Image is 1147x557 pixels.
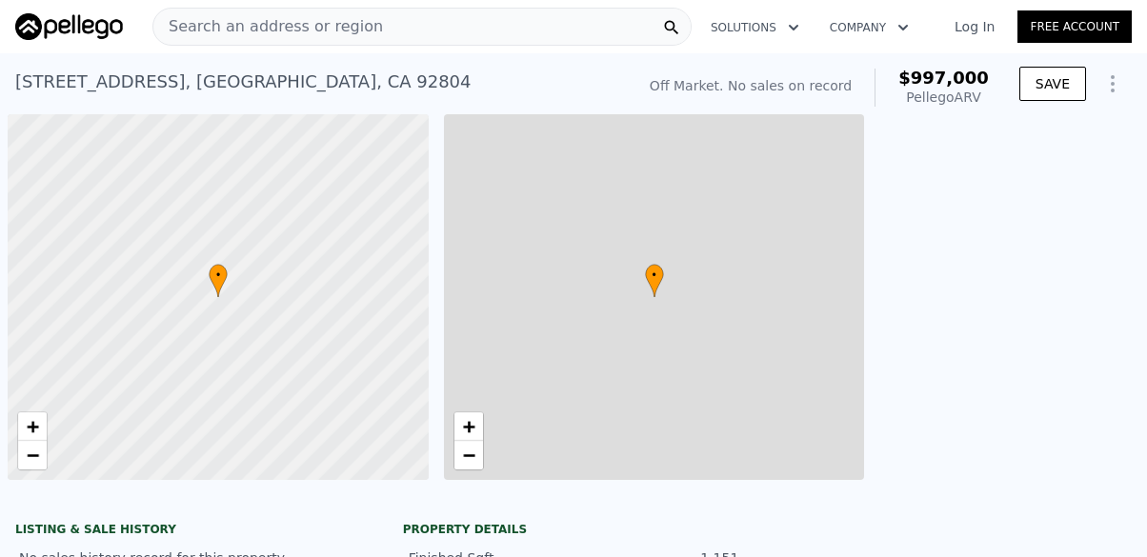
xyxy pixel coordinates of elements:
img: Pellego [15,13,123,40]
div: Property details [403,522,745,537]
span: • [645,267,664,284]
a: Free Account [1017,10,1132,43]
div: Pellego ARV [898,88,989,107]
div: • [645,264,664,297]
div: Off Market. No sales on record [650,76,852,95]
div: • [209,264,228,297]
div: [STREET_ADDRESS] , [GEOGRAPHIC_DATA] , CA 92804 [15,69,472,95]
a: Zoom in [454,412,483,441]
button: Solutions [695,10,815,45]
span: • [209,267,228,284]
span: Search an address or region [153,15,383,38]
a: Zoom out [18,441,47,469]
div: LISTING & SALE HISTORY [15,522,357,541]
span: $997,000 [898,68,989,88]
span: − [27,443,39,467]
a: Log In [932,17,1017,36]
a: Zoom out [454,441,483,469]
button: Show Options [1094,65,1132,103]
button: SAVE [1019,67,1086,101]
button: Company [815,10,924,45]
span: + [27,414,39,438]
span: + [462,414,474,438]
span: − [462,443,474,467]
a: Zoom in [18,412,47,441]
